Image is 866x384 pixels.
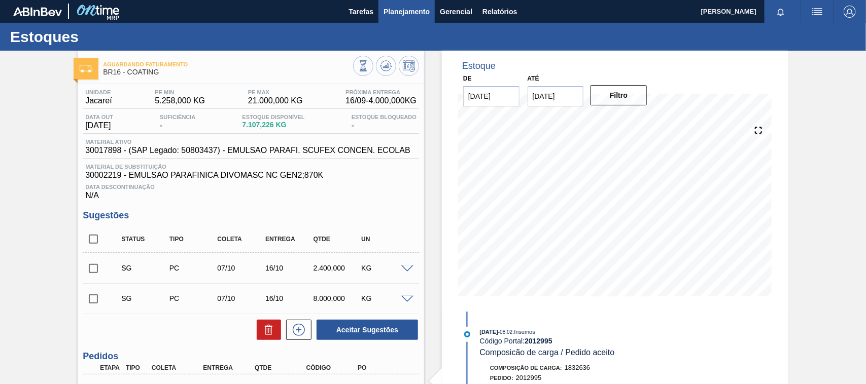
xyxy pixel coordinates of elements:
[85,139,410,145] span: Material ativo
[349,114,419,130] div: -
[317,320,418,340] button: Aceitar Sugestões
[480,329,498,335] span: [DATE]
[345,96,417,105] span: 16/09 - 4.000,000 KG
[311,236,364,243] div: Qtde
[498,329,512,335] span: - 08:02
[103,61,353,67] span: Aguardando Faturamento
[263,294,316,302] div: 16/10/2025
[167,294,220,302] div: Pedido de Compra
[311,319,419,341] div: Aceitar Sugestões
[157,114,198,130] div: -
[525,337,552,345] strong: 2012995
[355,364,412,371] div: PO
[252,364,309,371] div: Qtde
[281,320,311,340] div: Nova sugestão
[384,6,430,18] span: Planejamento
[85,164,417,170] span: Material de Substituição
[103,68,353,76] span: BR16 - COATING
[463,86,519,106] input: dd/mm/yyyy
[353,56,373,76] button: Visão Geral dos Estoques
[97,364,124,371] div: Etapa
[149,364,206,371] div: Coleta
[10,31,190,43] h1: Estoques
[304,364,361,371] div: Código
[528,86,584,106] input: dd/mm/yyyy
[155,89,205,95] span: PE MIN
[844,6,856,18] img: Logout
[160,114,195,120] span: Suficiência
[85,121,113,130] span: [DATE]
[311,294,364,302] div: 8.000,000
[263,236,316,243] div: Entrega
[252,320,281,340] div: Excluir Sugestões
[345,89,417,95] span: Próxima Entrega
[359,264,411,272] div: KG
[85,96,112,105] span: Jacareí
[242,114,304,120] span: Estoque Disponível
[83,210,419,221] h3: Sugestões
[215,236,267,243] div: Coleta
[765,5,797,19] button: Notificações
[482,6,517,18] span: Relatórios
[376,56,396,76] button: Atualizar Gráfico
[464,331,470,337] img: atual
[242,121,304,129] span: 7.107,226 KG
[480,337,721,345] div: Código Portal:
[263,264,316,272] div: 16/10/2025
[399,56,419,76] button: Programar Estoque
[490,365,562,371] span: Composição de Carga :
[512,329,535,335] span: : Insumos
[248,96,303,105] span: 21.000,000 KG
[811,6,823,18] img: userActions
[13,7,62,16] img: TNhmsLtSVTkK8tSr43FrP2fwEKptu5GPRR3wAAAABJRU5ErkJggg==
[119,236,171,243] div: Status
[119,264,171,272] div: Sugestão Criada
[80,65,92,72] img: Ícone
[490,375,513,381] span: Pedido :
[565,364,591,371] span: 1832636
[349,6,373,18] span: Tarefas
[123,364,150,371] div: Tipo
[463,75,472,82] label: De
[215,264,267,272] div: 07/10/2025
[85,89,112,95] span: Unidade
[85,171,417,180] span: 30002219 - EMULSAO PARAFINICA DIVOMASC NC GEN2;870K
[85,114,113,120] span: Data out
[359,236,411,243] div: UN
[83,351,419,362] h3: Pedidos
[462,61,496,71] div: Estoque
[167,264,220,272] div: Pedido de Compra
[311,264,364,272] div: 2.400,000
[119,294,171,302] div: Sugestão Criada
[480,348,615,357] span: Composicão de carga / Pedido aceito
[215,294,267,302] div: 07/10/2025
[248,89,303,95] span: PE MAX
[155,96,205,105] span: 5.258,000 KG
[352,114,417,120] span: Estoque Bloqueado
[528,75,539,82] label: Até
[591,85,647,105] button: Filtro
[85,184,417,190] span: Data Descontinuação
[85,146,410,155] span: 30017898 - (SAP Legado: 50803437) - EMULSAO PARAFI. SCUFEX CONCEN. ECOLAB
[359,294,411,302] div: KG
[167,236,220,243] div: Tipo
[440,6,472,18] span: Gerencial
[200,364,258,371] div: Entrega
[516,374,542,381] span: 2012995
[83,180,419,200] div: N/A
